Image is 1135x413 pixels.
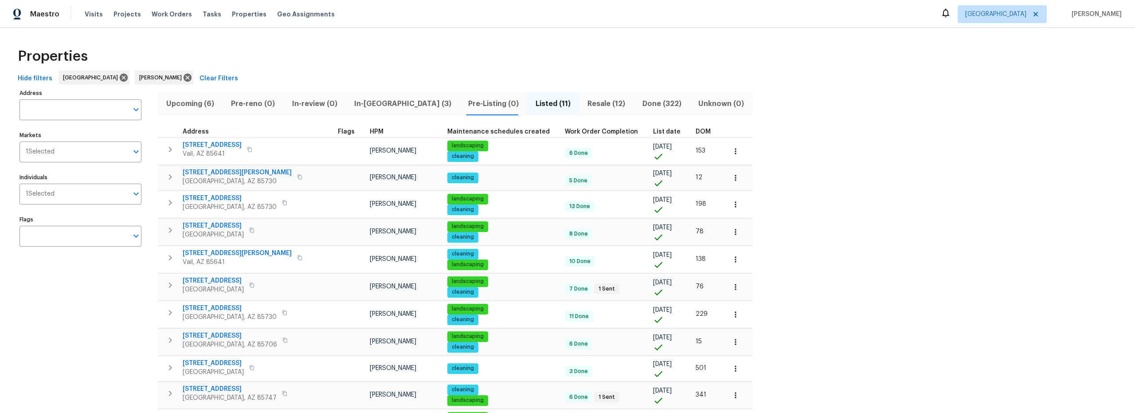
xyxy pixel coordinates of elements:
span: [STREET_ADDRESS] [183,276,244,285]
label: Address [20,90,141,96]
span: Hide filters [18,73,52,84]
span: [PERSON_NAME] [370,256,416,262]
span: landscaping [448,142,487,149]
span: [STREET_ADDRESS] [183,331,277,340]
span: [GEOGRAPHIC_DATA] [183,230,244,239]
span: [GEOGRAPHIC_DATA], AZ 85730 [183,177,292,186]
span: 76 [696,283,704,290]
span: [GEOGRAPHIC_DATA] [183,368,244,377]
span: Vail, AZ 85641 [183,258,292,267]
span: [PERSON_NAME] [370,228,416,235]
span: 7 Done [566,285,591,293]
span: [GEOGRAPHIC_DATA] [63,73,121,82]
span: 6 Done [566,340,591,348]
span: [STREET_ADDRESS][PERSON_NAME] [183,168,292,177]
button: Open [130,103,142,116]
span: Resale (12) [584,98,628,110]
span: cleaning [448,386,477,393]
span: 153 [696,148,705,154]
span: In-review (0) [289,98,340,110]
span: [GEOGRAPHIC_DATA], AZ 85730 [183,313,277,322]
button: Hide filters [14,71,56,87]
span: 8 Done [566,230,591,238]
span: Address [183,129,209,135]
span: Maintenance schedules created [447,129,550,135]
span: Upcoming (6) [163,98,217,110]
span: Visits [85,10,103,19]
span: Tasks [203,11,221,17]
span: [PERSON_NAME] [370,283,416,290]
label: Individuals [20,175,141,180]
span: 229 [696,311,708,317]
span: 15 [696,338,702,345]
span: 78 [696,228,704,235]
span: [STREET_ADDRESS] [183,221,244,230]
span: Done (322) [639,98,685,110]
button: Clear Filters [196,71,242,87]
span: 138 [696,256,706,262]
span: 5 Done [566,177,591,185]
span: [STREET_ADDRESS] [183,385,277,393]
span: HPM [370,129,384,135]
span: [GEOGRAPHIC_DATA] [965,10,1026,19]
span: [DATE] [653,361,672,367]
span: 501 [696,365,706,371]
span: [PERSON_NAME] [370,174,416,181]
span: [DATE] [653,224,672,231]
span: [DATE] [653,197,672,203]
span: [DATE] [653,307,672,313]
span: DOM [696,129,711,135]
span: Pre-reno (0) [228,98,278,110]
span: 1 Sent [595,393,618,401]
span: [GEOGRAPHIC_DATA] [183,285,244,294]
span: cleaning [448,153,477,160]
span: [STREET_ADDRESS] [183,194,277,203]
span: 1 Sent [595,285,618,293]
span: 12 [696,174,702,181]
span: Projects [113,10,141,19]
span: [DATE] [653,334,672,341]
span: 6 Done [566,393,591,401]
span: 6 Done [566,149,591,157]
span: 1 Selected [26,190,55,198]
span: landscaping [448,397,487,404]
span: cleaning [448,316,477,323]
span: 10 Done [566,258,594,265]
span: [PERSON_NAME] [370,365,416,371]
label: Markets [20,133,141,138]
span: Vail, AZ 85641 [183,149,242,158]
span: Clear Filters [200,73,238,84]
span: [DATE] [653,388,672,394]
span: [PERSON_NAME] [370,392,416,398]
button: Open [130,230,142,242]
span: 3 Done [566,368,591,375]
span: [PERSON_NAME] [370,338,416,345]
span: landscaping [448,261,487,268]
label: Flags [20,217,141,222]
span: [STREET_ADDRESS] [183,141,242,149]
span: Unknown (0) [695,98,747,110]
span: [GEOGRAPHIC_DATA], AZ 85730 [183,203,277,212]
button: Open [130,188,142,200]
span: [PERSON_NAME] [1068,10,1122,19]
span: Geo Assignments [277,10,335,19]
span: cleaning [448,233,477,241]
span: landscaping [448,278,487,285]
span: [STREET_ADDRESS][PERSON_NAME] [183,249,292,258]
span: landscaping [448,223,487,230]
span: In-[GEOGRAPHIC_DATA] (3) [351,98,454,110]
span: Pre-Listing (0) [465,98,522,110]
span: [DATE] [653,252,672,258]
span: Properties [232,10,266,19]
span: cleaning [448,174,477,181]
span: Flags [338,129,355,135]
span: [STREET_ADDRESS] [183,359,244,368]
span: landscaping [448,333,487,340]
span: Properties [18,52,88,61]
span: 11 Done [566,313,592,320]
span: [PERSON_NAME] [139,73,185,82]
span: Work Orders [152,10,192,19]
span: [PERSON_NAME] [370,311,416,317]
span: 1 Selected [26,148,55,156]
span: [STREET_ADDRESS] [183,304,277,313]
